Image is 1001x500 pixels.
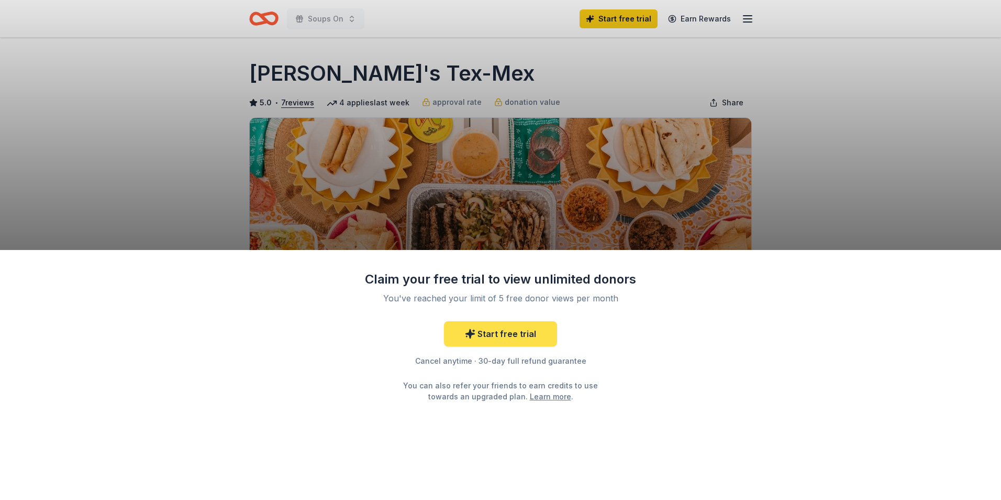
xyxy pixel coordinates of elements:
[444,321,557,346] a: Start free trial
[377,292,624,305] div: You've reached your limit of 5 free donor views per month
[394,380,607,402] div: You can also refer your friends to earn credits to use towards an upgraded plan. .
[364,355,637,367] div: Cancel anytime · 30-day full refund guarantee
[364,271,637,288] div: Claim your free trial to view unlimited donors
[530,391,571,402] a: Learn more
